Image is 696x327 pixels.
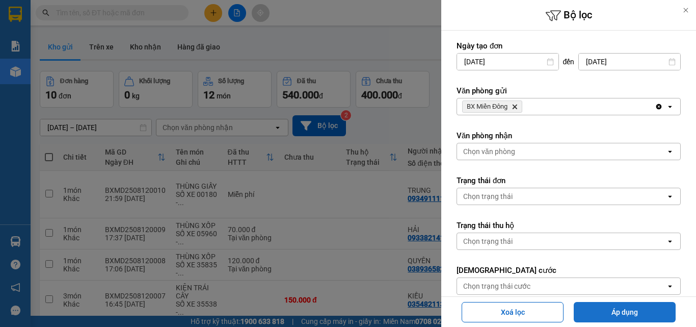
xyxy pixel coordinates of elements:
[457,86,681,96] label: Văn phòng gửi
[579,54,680,70] input: Select a date.
[463,236,513,246] div: Chọn trạng thái
[666,192,674,200] svg: open
[5,5,148,24] li: Cúc Tùng
[462,302,564,322] button: Xoá lọc
[512,104,518,110] svg: Delete
[457,220,681,231] label: Trạng thái thu hộ
[441,8,696,23] h6: Bộ lọc
[462,100,522,113] span: BX Miền Đông, close by backspace
[666,237,674,245] svg: open
[574,302,676,322] button: Áp dụng
[463,191,513,202] div: Chọn trạng thái
[5,57,12,64] span: environment
[457,54,558,70] input: Select a date.
[457,265,681,275] label: [DEMOGRAPHIC_DATA] cước
[457,41,681,51] label: Ngày tạo đơn
[463,281,530,291] div: Chọn trạng thái cước
[457,175,681,186] label: Trạng thái đơn
[463,146,515,157] div: Chọn văn phòng
[666,282,674,290] svg: open
[563,57,575,67] span: đến
[5,43,70,55] li: VP BX Miền Đông
[666,103,674,111] svg: open
[457,131,681,141] label: Văn phòng nhận
[5,56,53,76] b: 339 Đinh Bộ Lĩnh, P26
[524,102,525,112] input: Selected BX Miền Đông.
[655,103,663,111] svg: Clear all
[467,103,507,111] span: BX Miền Đông
[70,43,136,77] li: VP BX [GEOGRAPHIC_DATA]
[666,147,674,156] svg: open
